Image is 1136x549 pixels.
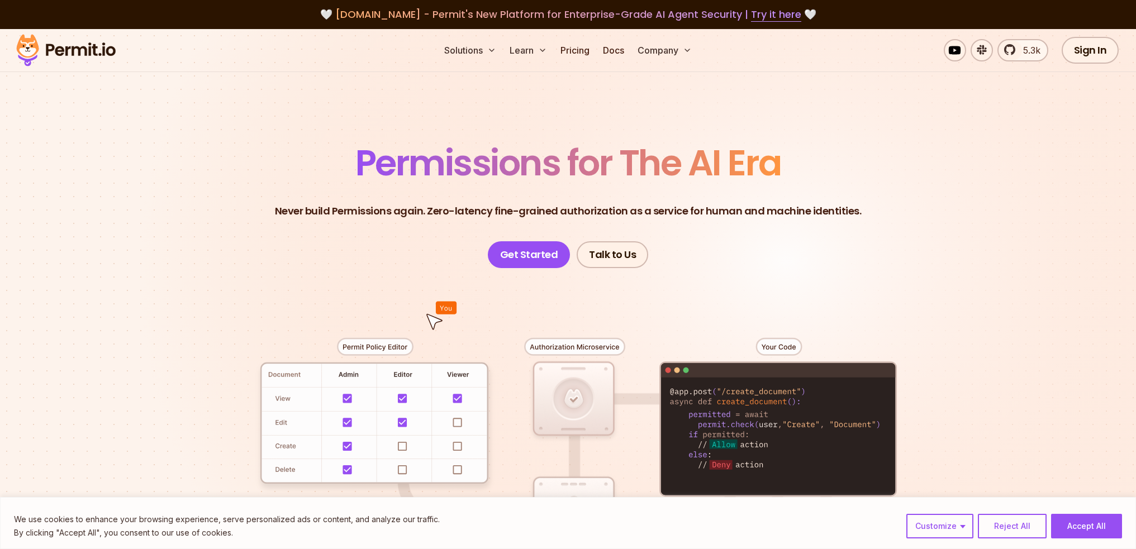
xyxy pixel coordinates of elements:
a: Docs [598,39,629,61]
a: Try it here [751,7,801,22]
a: 5.3k [997,39,1048,61]
span: Permissions for The AI Era [355,138,781,188]
img: Permit logo [11,31,121,69]
span: [DOMAIN_NAME] - Permit's New Platform for Enterprise-Grade AI Agent Security | [335,7,801,21]
span: 5.3k [1016,44,1040,57]
a: Get Started [488,241,571,268]
button: Accept All [1051,514,1122,538]
a: Sign In [1062,37,1119,64]
button: Reject All [978,514,1047,538]
button: Company [633,39,696,61]
div: 🤍 🤍 [27,7,1109,22]
p: We use cookies to enhance your browsing experience, serve personalized ads or content, and analyz... [14,513,440,526]
p: By clicking "Accept All", you consent to our use of cookies. [14,526,440,540]
button: Learn [505,39,552,61]
a: Talk to Us [577,241,648,268]
p: Never build Permissions again. Zero-latency fine-grained authorization as a service for human and... [275,203,862,219]
button: Customize [906,514,973,538]
a: Pricing [556,39,594,61]
button: Solutions [440,39,501,61]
